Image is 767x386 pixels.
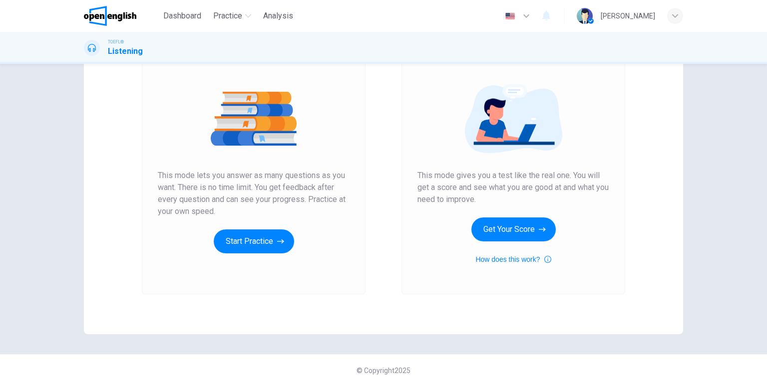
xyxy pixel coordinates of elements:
h1: Listening [108,45,143,57]
span: This mode lets you answer as many questions as you want. There is no time limit. You get feedback... [158,170,350,217]
span: This mode gives you a test like the real one. You will get a score and see what you are good at a... [417,170,609,205]
button: Start Practice [214,229,294,253]
button: Analysis [259,7,297,25]
button: Get Your Score [471,217,556,241]
span: Dashboard [163,10,201,22]
img: OpenEnglish logo [84,6,136,26]
button: How does this work? [475,253,551,265]
span: © Copyright 2025 [357,367,410,375]
button: Practice [209,7,255,25]
button: Dashboard [159,7,205,25]
span: Analysis [263,10,293,22]
div: [PERSON_NAME] [601,10,655,22]
img: en [504,12,516,20]
img: Profile picture [577,8,593,24]
a: OpenEnglish logo [84,6,159,26]
span: TOEFL® [108,38,124,45]
span: Practice [213,10,242,22]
